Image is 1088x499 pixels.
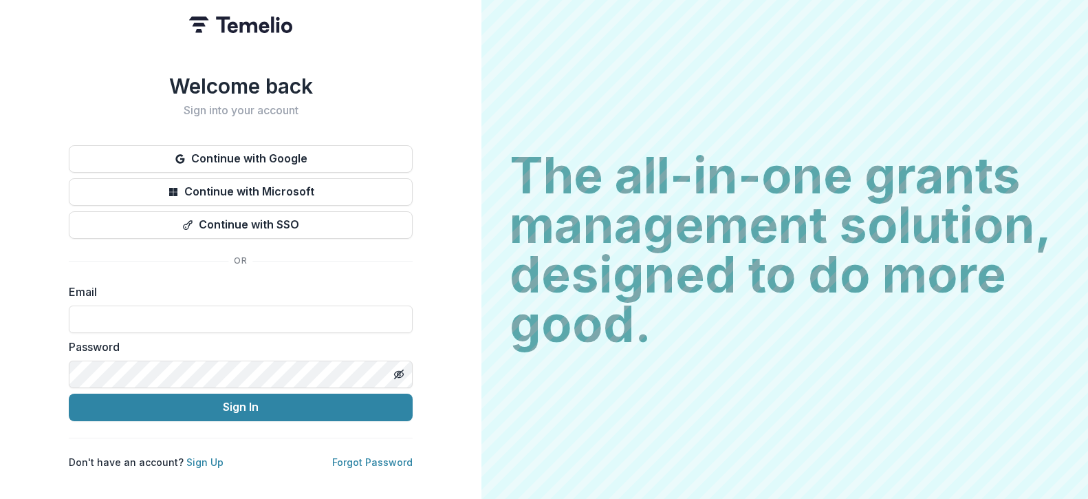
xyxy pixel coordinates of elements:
[69,455,224,469] p: Don't have an account?
[69,339,404,355] label: Password
[69,74,413,98] h1: Welcome back
[186,456,224,468] a: Sign Up
[69,178,413,206] button: Continue with Microsoft
[69,394,413,421] button: Sign In
[69,145,413,173] button: Continue with Google
[69,104,413,117] h2: Sign into your account
[388,363,410,385] button: Toggle password visibility
[332,456,413,468] a: Forgot Password
[69,284,404,300] label: Email
[69,211,413,239] button: Continue with SSO
[189,17,292,33] img: Temelio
